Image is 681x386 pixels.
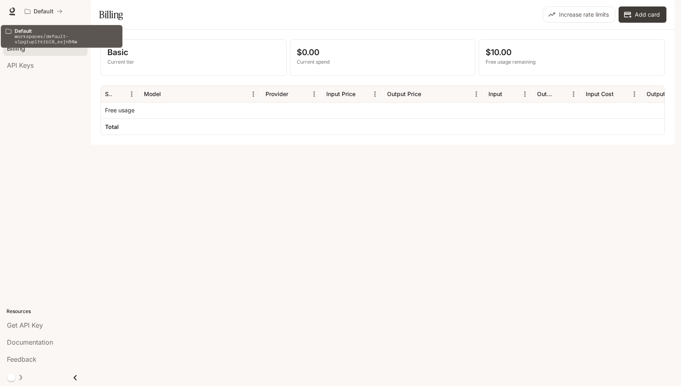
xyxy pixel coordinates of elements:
div: Model [144,90,161,97]
button: Menu [470,88,482,100]
p: Free usage remaining [486,58,658,66]
button: Menu [628,88,640,100]
div: Output Price [387,90,421,97]
button: Menu [247,88,259,100]
p: Current spend [297,58,469,66]
button: Sort [615,88,627,100]
button: Sort [356,88,368,100]
button: Sort [555,88,567,100]
div: Service [105,90,113,97]
button: Sort [113,88,126,100]
div: Input [488,90,502,97]
p: Free usage [105,106,135,114]
button: Menu [369,88,381,100]
button: Increase rate limits [543,6,615,23]
p: Current tier [107,58,280,66]
button: Menu [126,88,138,100]
h6: Total [105,123,119,131]
p: $10.00 [486,46,658,58]
button: Sort [422,88,434,100]
p: workspaces/default-vlpgiupltkibl9_sxjn64w [15,34,118,44]
p: Default [34,8,54,15]
button: All workspaces [21,3,66,19]
div: Input Price [326,90,355,97]
div: Output [537,90,555,97]
h1: Billing [99,6,123,23]
button: Add card [619,6,666,23]
button: Menu [519,88,531,100]
div: Input Cost [586,90,614,97]
button: Sort [503,88,515,100]
p: Default [15,28,118,34]
div: Output Cost [647,90,676,97]
p: $0.00 [297,46,469,58]
button: Menu [567,88,580,100]
div: Provider [266,90,288,97]
button: Menu [308,88,320,100]
p: Basic [107,46,280,58]
button: Sort [289,88,301,100]
button: Sort [162,88,174,100]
